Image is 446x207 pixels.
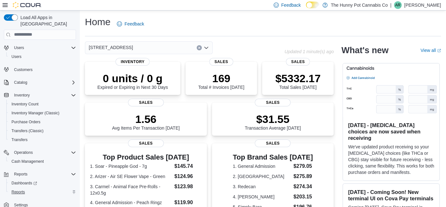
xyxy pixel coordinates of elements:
[9,188,27,196] a: Reports
[11,137,27,142] span: Transfers
[275,72,321,90] div: Total Sales [DATE]
[112,113,180,131] div: Avg Items Per Transaction [DATE]
[6,188,79,196] button: Reports
[293,162,313,170] dd: $279.05
[11,66,35,74] a: Customers
[293,173,313,180] dd: $275.89
[293,193,313,201] dd: $203.15
[275,72,321,85] p: $5332.17
[197,45,202,50] button: Clear input
[97,72,168,90] div: Expired or Expiring in Next 30 Days
[233,153,313,161] h3: Top Brand Sales [DATE]
[390,1,391,9] p: |
[14,80,27,85] span: Catalog
[437,49,441,53] svg: External link
[306,2,319,8] input: Dark Mode
[18,14,76,27] span: Load All Apps in [GEOGRAPHIC_DATA]
[128,139,164,147] span: Sales
[174,173,201,180] dd: $124.96
[11,54,21,59] span: Users
[6,135,79,144] button: Transfers
[9,127,46,135] a: Transfers (Classic)
[11,111,59,116] span: Inventory Manager (Classic)
[97,72,168,85] p: 0 units / 0 g
[90,173,172,180] dt: 2. Arizer - Air SE Flower Vape - Green
[245,113,301,131] div: Transaction Average [DATE]
[233,173,291,180] dt: 2. [GEOGRAPHIC_DATA]
[11,91,76,99] span: Inventory
[233,194,291,200] dt: 4. [PERSON_NAME]
[114,18,147,30] a: Feedback
[348,144,434,175] p: We've updated product receiving so your [MEDICAL_DATA] choices (like THCa or CBG) stay visible fo...
[85,16,110,28] h1: Home
[9,158,76,165] span: Cash Management
[6,157,79,166] button: Cash Management
[14,67,33,72] span: Customers
[11,91,32,99] button: Inventory
[6,126,79,135] button: Transfers (Classic)
[11,119,41,125] span: Purchase Orders
[9,158,46,165] a: Cash Management
[9,53,24,61] a: Users
[6,118,79,126] button: Purchase Orders
[89,44,133,51] span: [STREET_ADDRESS]
[11,189,25,195] span: Reports
[6,109,79,118] button: Inventory Manager (Classic)
[394,1,402,9] div: Alex Rolph
[11,159,44,164] span: Cash Management
[90,163,172,169] dt: 1. Soar - Pineapple God - 7g
[6,52,79,61] button: Users
[11,149,76,156] span: Operations
[9,127,76,135] span: Transfers (Classic)
[14,93,30,98] span: Inventory
[281,2,301,8] span: Feedback
[11,79,30,86] button: Catalog
[116,58,150,66] span: Inventory
[420,48,441,53] a: View allExternal link
[341,45,388,55] h2: What's new
[1,43,79,52] button: Users
[1,170,79,179] button: Reports
[174,183,201,190] dd: $123.98
[14,45,24,50] span: Users
[14,150,33,155] span: Operations
[233,183,291,190] dt: 3. Redecan
[11,149,35,156] button: Operations
[9,136,76,144] span: Transfers
[6,100,79,109] button: Inventory Count
[245,113,301,125] p: $31.55
[348,189,434,202] h3: [DATE] - Coming Soon! New terminal UI on Cova Pay terminals
[11,170,30,178] button: Reports
[11,170,76,178] span: Reports
[6,179,79,188] a: Dashboards
[286,58,310,66] span: Sales
[11,44,76,52] span: Users
[9,118,76,126] span: Purchase Orders
[255,99,291,106] span: Sales
[209,58,233,66] span: Sales
[90,183,172,196] dt: 3. Carmel - Animal Face Pre-Rolls - 12x0.5g
[14,172,27,177] span: Reports
[13,2,42,8] img: Cova
[1,91,79,100] button: Inventory
[174,199,201,206] dd: $119.90
[9,100,76,108] span: Inventory Count
[11,66,76,74] span: Customers
[331,1,388,9] p: The Hunny Pot Cannabis Co
[128,99,164,106] span: Sales
[11,181,37,186] span: Dashboards
[90,153,202,161] h3: Top Product Sales [DATE]
[9,109,76,117] span: Inventory Manager (Classic)
[112,113,180,125] p: 1.56
[233,163,291,169] dt: 1. General Admission
[404,1,441,9] p: [PERSON_NAME]
[9,188,76,196] span: Reports
[348,122,434,141] h3: [DATE] - [MEDICAL_DATA] choices are now saved when receiving
[9,179,76,187] span: Dashboards
[9,100,41,108] a: Inventory Count
[1,65,79,74] button: Customers
[125,21,144,27] span: Feedback
[9,118,43,126] a: Purchase Orders
[9,109,62,117] a: Inventory Manager (Classic)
